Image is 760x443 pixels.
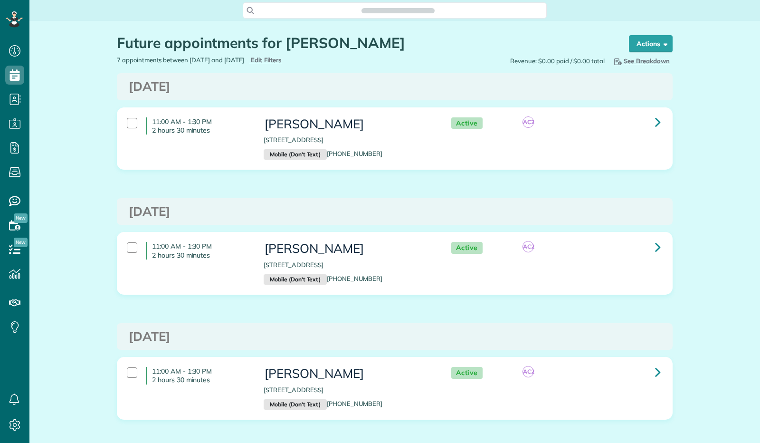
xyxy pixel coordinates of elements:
span: Active [451,367,483,379]
h3: [PERSON_NAME] [264,242,432,256]
span: AC2 [522,116,534,128]
p: 2 hours 30 minutes [152,126,249,135]
small: Mobile (Don't Text) [264,399,327,410]
p: 2 hours 30 minutes [152,251,249,260]
span: Edit Filters [251,56,282,64]
span: AC2 [522,366,534,377]
h1: Future appointments for [PERSON_NAME] [117,35,611,51]
h4: 11:00 AM - 1:30 PM [146,242,249,259]
span: Revenue: $0.00 paid / $0.00 total [510,57,605,66]
span: AC2 [522,241,534,252]
h3: [DATE] [129,80,661,94]
button: Actions [629,35,673,52]
h3: [DATE] [129,330,661,344]
h3: [PERSON_NAME] [264,117,432,131]
small: Mobile (Don't Text) [264,274,327,285]
h3: [DATE] [129,205,661,219]
span: Active [451,117,483,129]
a: Edit Filters [249,56,282,64]
a: Mobile (Don't Text)[PHONE_NUMBER] [264,400,382,407]
span: Search ZenMaid… [371,6,425,15]
div: 7 appointments between [DATE] and [DATE] [110,56,395,65]
p: [STREET_ADDRESS] [264,385,432,395]
p: 2 hours 30 minutes [152,376,249,384]
span: See Breakdown [612,57,670,65]
p: [STREET_ADDRESS] [264,260,432,270]
a: Mobile (Don't Text)[PHONE_NUMBER] [264,275,382,282]
h3: [PERSON_NAME] [264,367,432,381]
h4: 11:00 AM - 1:30 PM [146,367,249,384]
small: Mobile (Don't Text) [264,149,327,160]
span: New [14,238,28,247]
span: New [14,213,28,223]
span: Active [451,242,483,254]
p: [STREET_ADDRESS] [264,135,432,144]
a: Mobile (Don't Text)[PHONE_NUMBER] [264,150,382,157]
button: See Breakdown [609,56,673,66]
h4: 11:00 AM - 1:30 PM [146,117,249,135]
